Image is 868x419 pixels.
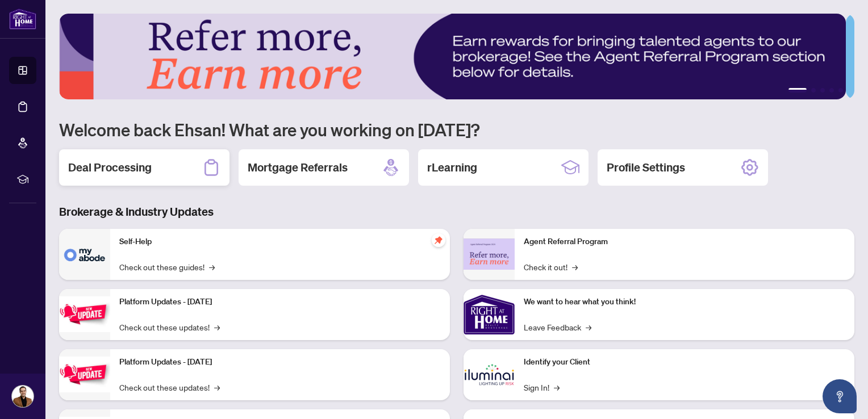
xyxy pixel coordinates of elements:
[214,381,220,393] span: →
[464,238,515,270] img: Agent Referral Program
[607,160,685,175] h2: Profile Settings
[9,9,36,30] img: logo
[427,160,477,175] h2: rLearning
[823,379,857,413] button: Open asap
[119,356,441,368] p: Platform Updates - [DATE]
[788,88,807,93] button: 1
[524,356,845,368] p: Identify your Client
[119,381,220,393] a: Check out these updates!→
[119,296,441,308] p: Platform Updates - [DATE]
[554,381,560,393] span: →
[119,261,215,273] a: Check out these guides!→
[12,386,34,407] img: Profile Icon
[68,160,152,175] h2: Deal Processing
[464,289,515,340] img: We want to hear what you think!
[59,14,846,99] img: Slide 0
[524,296,845,308] p: We want to hear what you think!
[119,321,220,333] a: Check out these updates!→
[829,88,834,93] button: 4
[59,119,854,140] h1: Welcome back Ehsan! What are you working on [DATE]?
[572,261,578,273] span: →
[214,321,220,333] span: →
[248,160,348,175] h2: Mortgage Referrals
[59,296,110,332] img: Platform Updates - July 21, 2025
[59,229,110,280] img: Self-Help
[59,357,110,392] img: Platform Updates - July 8, 2025
[838,88,843,93] button: 5
[811,88,816,93] button: 2
[820,88,825,93] button: 3
[586,321,591,333] span: →
[209,261,215,273] span: →
[524,381,560,393] a: Sign In!→
[524,321,591,333] a: Leave Feedback→
[432,233,445,247] span: pushpin
[119,236,441,248] p: Self-Help
[464,349,515,400] img: Identify your Client
[524,236,845,248] p: Agent Referral Program
[59,204,854,220] h3: Brokerage & Industry Updates
[524,261,578,273] a: Check it out!→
